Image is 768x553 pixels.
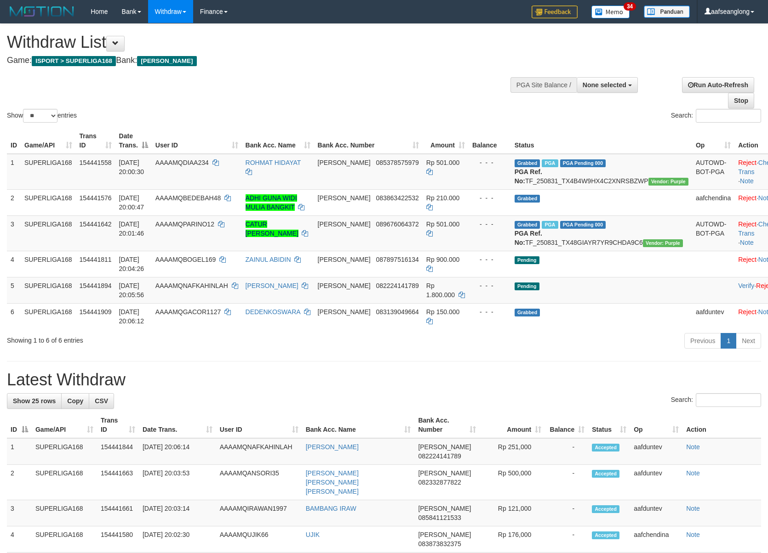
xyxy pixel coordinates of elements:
a: ADHI GUNA WIDI MULIA BANGKIT [246,194,297,211]
span: Accepted [592,444,619,451]
b: PGA Ref. No: [515,230,542,246]
span: Copy 083139049664 to clipboard [376,308,418,316]
span: Marked by aafounsreynich [542,221,558,229]
td: 1 [7,154,21,190]
span: Grabbed [515,221,540,229]
select: Showentries [23,109,57,123]
th: Op: activate to sort column ascending [630,412,682,438]
span: Pending [515,256,539,264]
th: ID: activate to sort column descending [7,412,32,438]
td: 154441580 [97,526,139,553]
a: Reject [738,308,757,316]
td: - [545,465,588,500]
td: SUPERLIGA168 [21,251,76,277]
span: AAAAMQGACOR1127 [155,308,221,316]
td: 4 [7,526,32,553]
td: 6 [7,303,21,329]
td: 1 [7,438,32,465]
span: Marked by aafounsreynich [542,159,558,167]
a: Copy [61,393,89,409]
span: CSV [95,397,108,405]
td: [DATE] 20:03:14 [139,500,216,526]
span: Rp 900.000 [426,256,459,263]
th: Trans ID: activate to sort column ascending [97,412,139,438]
span: [DATE] 20:00:47 [119,194,144,211]
td: 2 [7,189,21,215]
td: AUTOWD-BOT-PGA [692,215,734,251]
div: - - - [472,281,507,290]
a: Reject [738,256,757,263]
div: - - - [472,255,507,264]
span: [DATE] 20:04:26 [119,256,144,272]
a: ROHMAT HIDAYAT [246,159,301,166]
th: Trans ID: activate to sort column ascending [76,128,115,154]
a: UJIK [306,531,320,538]
span: [DATE] 20:00:30 [119,159,144,175]
span: Vendor URL: https://trx4.1velocity.biz [648,178,688,186]
a: Run Auto-Refresh [682,77,754,93]
span: 154441642 [80,220,112,228]
b: PGA Ref. No: [515,168,542,185]
label: Search: [671,109,761,123]
a: ZAINUL ABIDIN [246,256,291,263]
span: Pending [515,282,539,290]
th: Status: activate to sort column ascending [588,412,630,438]
td: [DATE] 20:03:53 [139,465,216,500]
span: [PERSON_NAME] [418,505,471,512]
label: Show entries [7,109,77,123]
td: aafchendina [692,189,734,215]
th: Bank Acc. Number: activate to sort column ascending [414,412,480,438]
th: Game/API: activate to sort column ascending [21,128,76,154]
td: 4 [7,251,21,277]
td: SUPERLIGA168 [21,215,76,251]
th: Balance [469,128,511,154]
img: Feedback.jpg [532,6,578,18]
th: Op: activate to sort column ascending [692,128,734,154]
td: SUPERLIGA168 [32,500,97,526]
td: AAAAMQANSORI35 [216,465,302,500]
a: Reject [738,194,757,202]
a: Note [686,469,700,477]
span: [PERSON_NAME] [318,282,371,289]
a: Verify [738,282,754,289]
h4: Game: Bank: [7,56,503,65]
span: Rp 150.000 [426,308,459,316]
span: [DATE] 20:06:12 [119,308,144,325]
span: Copy 087897516134 to clipboard [376,256,418,263]
h1: Withdraw List [7,33,503,51]
span: [PERSON_NAME] [418,469,471,477]
span: Copy 089676064372 to clipboard [376,220,418,228]
td: SUPERLIGA168 [21,189,76,215]
td: 154441661 [97,500,139,526]
th: Date Trans.: activate to sort column descending [115,128,152,154]
td: Rp 176,000 [480,526,545,553]
span: 154441576 [80,194,112,202]
label: Search: [671,393,761,407]
span: Rp 501.000 [426,220,459,228]
span: Accepted [592,531,619,539]
th: Date Trans.: activate to sort column ascending [139,412,216,438]
a: Note [686,505,700,512]
td: SUPERLIGA168 [32,465,97,500]
td: SUPERLIGA168 [21,277,76,303]
a: Note [686,531,700,538]
span: [PERSON_NAME] [318,194,371,202]
th: User ID: activate to sort column ascending [216,412,302,438]
td: SUPERLIGA168 [32,526,97,553]
td: aafduntev [630,500,682,526]
span: Grabbed [515,195,540,203]
td: 2 [7,465,32,500]
th: Status [511,128,692,154]
a: Note [686,443,700,451]
th: Game/API: activate to sort column ascending [32,412,97,438]
span: PGA Pending [560,221,606,229]
td: Rp 121,000 [480,500,545,526]
td: aafduntev [630,465,682,500]
th: ID [7,128,21,154]
td: AAAAMQNAFKAHINLAH [216,438,302,465]
img: Button%20Memo.svg [591,6,630,18]
a: CSV [89,393,114,409]
span: [PERSON_NAME] [318,308,371,316]
span: [DATE] 20:01:46 [119,220,144,237]
span: Accepted [592,470,619,478]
